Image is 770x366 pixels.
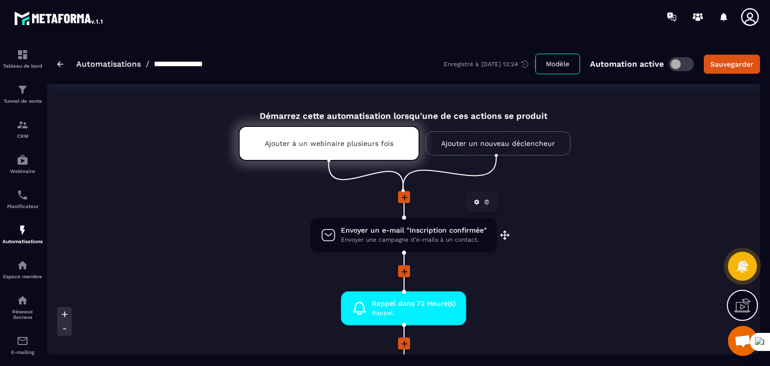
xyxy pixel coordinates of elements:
[146,59,149,69] span: /
[17,259,29,271] img: automations
[3,239,43,244] p: Automatisations
[3,217,43,252] a: automationsautomationsAutomatisations
[704,55,760,74] button: Sauvegarder
[214,99,594,121] div: Démarrez cette automatisation lorsqu'une de ces actions se produit
[17,224,29,236] img: automations
[57,61,64,67] img: arrow
[3,287,43,327] a: social-networksocial-networkRéseaux Sociaux
[3,63,43,69] p: Tableau de bord
[3,76,43,111] a: formationformationTunnel de vente
[3,252,43,287] a: automationsautomationsEspace membre
[728,326,758,356] a: Ouvrir le chat
[3,168,43,174] p: Webinaire
[17,189,29,201] img: scheduler
[372,308,456,318] span: Rappel.
[444,60,535,69] div: Enregistré à
[3,349,43,355] p: E-mailing
[17,49,29,61] img: formation
[372,299,456,308] span: Rappel dans 72 Heure(s)
[76,59,141,69] a: Automatisations
[3,41,43,76] a: formationformationTableau de bord
[341,235,487,245] span: Envoyer une campagne d'e-mails à un contact.
[3,98,43,104] p: Tunnel de vente
[3,204,43,209] p: Planificateur
[481,61,518,68] p: [DATE] 13:24
[17,335,29,347] img: email
[535,54,580,74] button: Modèle
[3,111,43,146] a: formationformationCRM
[3,181,43,217] a: schedulerschedulerPlanificateur
[17,119,29,131] img: formation
[265,139,394,147] p: Ajouter à un webinaire plusieurs fois
[3,146,43,181] a: automationsautomationsWebinaire
[3,133,43,139] p: CRM
[341,226,487,235] span: Envoyer un e-mail "Inscription confirmée"
[17,84,29,96] img: formation
[710,59,753,69] div: Sauvegarder
[3,327,43,362] a: emailemailE-mailing
[3,309,43,320] p: Réseaux Sociaux
[3,274,43,279] p: Espace membre
[14,9,104,27] img: logo
[590,59,664,69] p: Automation active
[17,154,29,166] img: automations
[426,131,570,155] a: Ajouter un nouveau déclencheur
[17,294,29,306] img: social-network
